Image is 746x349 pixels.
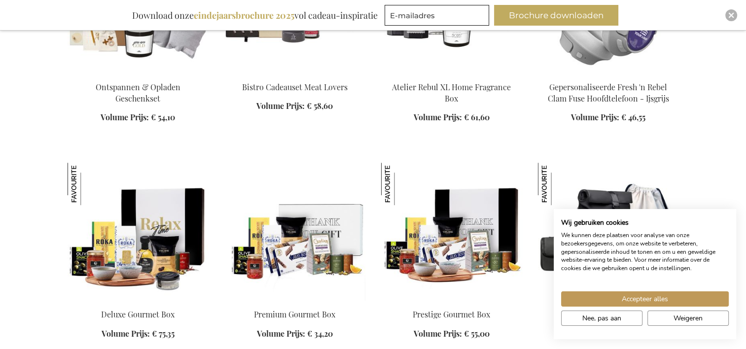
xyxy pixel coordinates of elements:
a: Volume Prijs: € 55,00 [414,328,490,340]
a: Volume Prijs: € 34,20 [257,328,333,340]
form: marketing offers and promotions [385,5,492,29]
input: E-mailadres [385,5,489,26]
span: € 55,00 [464,328,490,339]
span: Nee, pas aan [582,313,621,323]
p: We kunnen deze plaatsen voor analyse van onze bezoekersgegevens, om onze website te verbeteren, g... [561,231,729,273]
a: Volume Prijs: € 46,55 [571,112,645,123]
img: Baltimore Fiets Reisset [538,163,580,205]
a: Volume Prijs: € 75,35 [102,328,175,340]
button: Brochure downloaden [494,5,618,26]
b: eindejaarsbrochure 2025 [194,9,294,21]
a: ARCA-20055 Deluxe Gourmet Box [68,297,209,306]
span: Volume Prijs: [102,328,150,339]
span: € 75,35 [152,328,175,339]
a: Premium Gourmet Box [224,297,365,306]
a: Volume Prijs: € 58,60 [256,101,333,112]
h2: Wij gebruiken cookies [561,218,729,227]
img: Baltimore Bike Travel Set [538,163,679,301]
button: Pas cookie voorkeuren aan [561,311,642,326]
a: Volume Prijs: € 54,10 [101,112,175,123]
img: Premium Gourmet Box [224,163,365,301]
button: Alle cookies weigeren [647,311,729,326]
span: Volume Prijs: [101,112,149,122]
a: Bistro Cadeauset Meat Lovers [224,70,365,79]
div: Close [725,9,737,21]
img: ARCA-20055 [68,163,209,301]
a: Prestige Gourmet Box [413,309,490,319]
a: Atelier Rebul XL Home Fragrance Box Atelier Rebul XL Home Fragrance Box [381,70,522,79]
div: Download onze vol cadeau-inspiratie [128,5,382,26]
span: Volume Prijs: [414,112,462,122]
span: Volume Prijs: [257,328,305,339]
span: € 46,55 [621,112,645,122]
span: Volume Prijs: [256,101,305,111]
a: Baltimore Bike Travel Set Baltimore Fiets Reisset [538,297,679,306]
a: Personalised Fresh 'n Rebel Clam Fuse Headphone - Ice Grey [538,70,679,79]
img: Close [728,12,734,18]
img: Deluxe Gourmet Box [68,163,110,205]
img: Prestige Gourmet Box [381,163,424,205]
a: Prestige Gourmet Box Prestige Gourmet Box [381,297,522,306]
a: Premium Gourmet Box [254,309,335,319]
a: Relax & Recharge Gift Set [68,70,209,79]
a: Deluxe Gourmet Box [101,309,175,319]
a: Volume Prijs: € 61,60 [414,112,490,123]
span: € 54,10 [151,112,175,122]
span: € 58,60 [307,101,333,111]
span: Volume Prijs: [571,112,619,122]
img: Prestige Gourmet Box [381,163,522,301]
span: Weigeren [674,313,703,323]
a: Bistro Cadeauset Meat Lovers [242,82,348,92]
a: Gepersonaliseerde Fresh 'n Rebel Clam Fuse Hoofdtelefoon - Ijsgrijs [548,82,669,104]
a: Atelier Rebul XL Home Fragrance Box [392,82,511,104]
button: Accepteer alle cookies [561,291,729,307]
span: Accepteer alles [622,294,668,304]
a: Ontspannen & Opladen Geschenkset [96,82,180,104]
span: € 61,60 [464,112,490,122]
span: € 34,20 [307,328,333,339]
span: Volume Prijs: [414,328,462,339]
